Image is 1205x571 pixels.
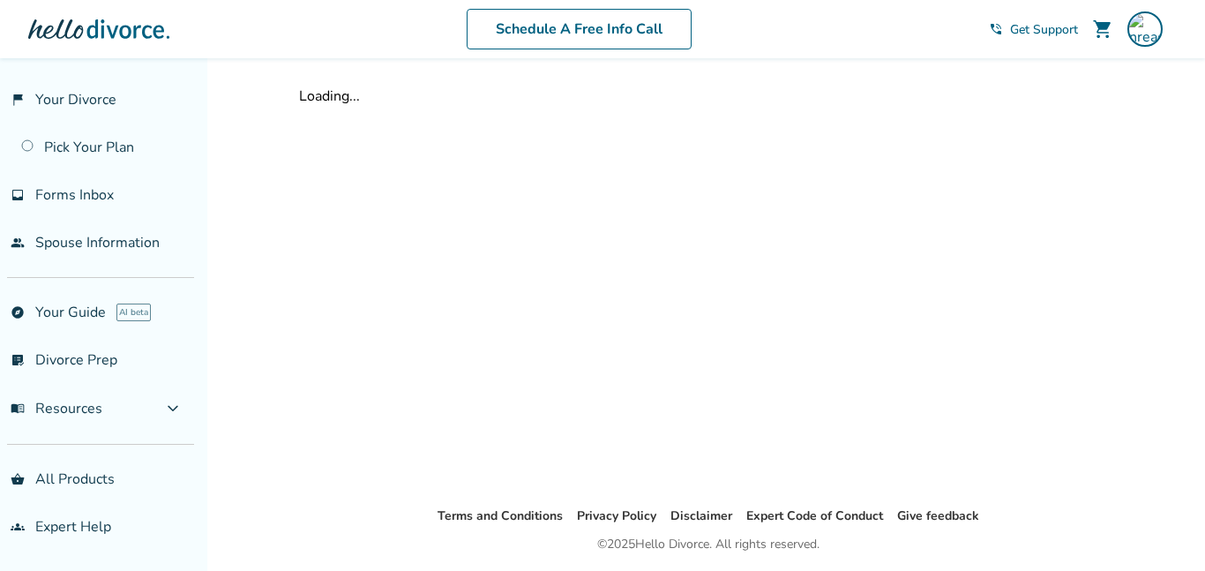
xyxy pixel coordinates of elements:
[11,353,25,367] span: list_alt_check
[35,185,114,205] span: Forms Inbox
[897,506,979,527] li: Give feedback
[1127,11,1163,47] img: nreach@hotmail.com
[11,188,25,202] span: inbox
[989,21,1078,38] a: phone_in_talkGet Support
[162,398,183,419] span: expand_more
[11,93,25,107] span: flag_2
[11,236,25,250] span: people
[577,507,656,524] a: Privacy Policy
[746,507,883,524] a: Expert Code of Conduct
[299,86,1118,106] div: Loading...
[670,506,732,527] li: Disclaimer
[116,304,151,321] span: AI beta
[11,520,25,534] span: groups
[11,472,25,486] span: shopping_basket
[467,9,692,49] a: Schedule A Free Info Call
[11,399,102,418] span: Resources
[11,305,25,319] span: explore
[1092,19,1113,40] span: shopping_cart
[1010,21,1078,38] span: Get Support
[438,507,563,524] a: Terms and Conditions
[597,534,820,555] div: © 2025 Hello Divorce. All rights reserved.
[989,22,1003,36] span: phone_in_talk
[11,402,25,416] span: menu_book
